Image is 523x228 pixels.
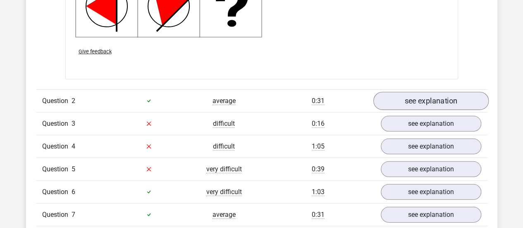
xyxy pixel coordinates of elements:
[42,164,72,174] span: Question
[72,211,75,218] span: 7
[72,142,75,150] span: 4
[381,184,481,200] a: see explanation
[381,139,481,154] a: see explanation
[72,188,75,196] span: 6
[373,92,488,110] a: see explanation
[206,165,242,173] span: very difficult
[213,97,236,105] span: average
[42,119,72,129] span: Question
[381,116,481,132] a: see explanation
[42,210,72,220] span: Question
[213,211,236,219] span: average
[312,165,325,173] span: 0:39
[79,48,112,55] span: Give feedback
[213,142,235,151] span: difficult
[381,207,481,223] a: see explanation
[42,96,72,106] span: Question
[42,187,72,197] span: Question
[42,142,72,151] span: Question
[72,120,75,127] span: 3
[206,188,242,196] span: very difficult
[72,97,75,105] span: 2
[312,211,325,219] span: 0:31
[312,97,325,105] span: 0:31
[213,120,235,128] span: difficult
[312,120,325,128] span: 0:16
[381,161,481,177] a: see explanation
[72,165,75,173] span: 5
[312,142,325,151] span: 1:05
[312,188,325,196] span: 1:03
